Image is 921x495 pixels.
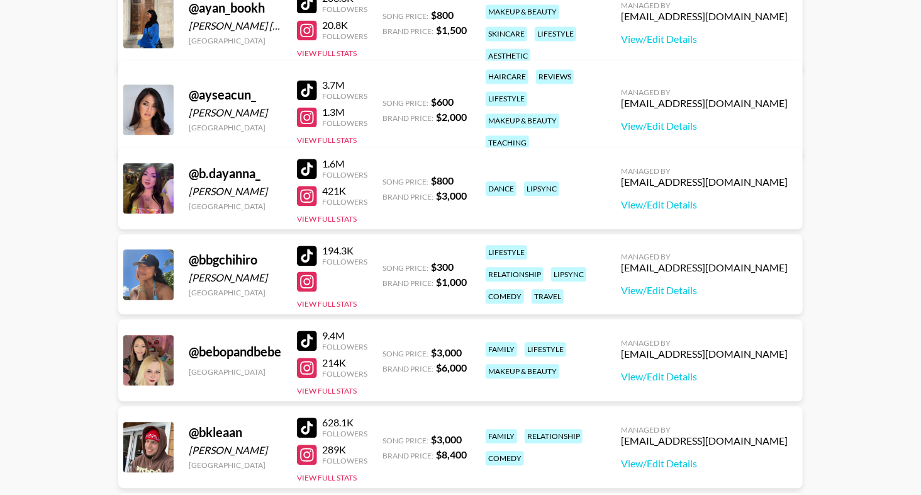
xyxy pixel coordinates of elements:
span: Song Price: [382,436,428,445]
div: dance [486,181,516,196]
a: View/Edit Details [621,457,788,470]
div: [GEOGRAPHIC_DATA] [189,460,282,470]
strong: $ 2,000 [436,111,467,123]
div: [EMAIL_ADDRESS][DOMAIN_NAME] [621,10,788,23]
div: 1.6M [322,157,367,170]
div: @ ayseacun_ [189,87,282,103]
a: View/Edit Details [621,120,788,132]
div: lifestyle [525,342,566,356]
span: Song Price: [382,98,428,108]
div: lipsync [524,181,559,196]
div: [PERSON_NAME] [189,271,282,284]
strong: $ 1,000 [436,276,467,288]
div: [PERSON_NAME] [189,106,282,119]
div: Followers [322,31,367,41]
div: aesthetic [486,48,530,63]
div: relationship [486,267,544,282]
div: [GEOGRAPHIC_DATA] [189,123,282,132]
button: View Full Stats [297,135,357,145]
div: Managed By [621,88,788,97]
span: Song Price: [382,263,428,273]
div: [EMAIL_ADDRESS][DOMAIN_NAME] [621,261,788,274]
strong: $ 6,000 [436,361,467,373]
div: Followers [322,369,367,378]
div: [PERSON_NAME] [189,185,282,198]
div: teaching [486,135,529,150]
div: Followers [322,197,367,207]
div: 214K [322,356,367,369]
strong: $ 800 [431,9,454,21]
div: [GEOGRAPHIC_DATA] [189,36,282,45]
div: makeup & beauty [486,113,559,128]
div: @ bkleaan [189,424,282,440]
span: Song Price: [382,177,428,186]
div: 289K [322,443,367,456]
a: View/Edit Details [621,284,788,297]
div: @ b.dayanna_ [189,166,282,181]
div: 1.3M [322,106,367,118]
div: 3.7M [322,79,367,91]
div: @ bebopandbebe [189,344,282,360]
div: makeup & beauty [486,364,559,378]
strong: $ 800 [431,174,454,186]
div: skincare [486,26,527,41]
div: comedy [486,289,524,304]
div: [GEOGRAPHIC_DATA] [189,202,282,211]
span: Brand Price: [382,113,433,123]
div: Followers [322,429,367,438]
div: family [486,342,517,356]
div: lifestyle [535,26,576,41]
div: Managed By [621,425,788,435]
div: Followers [322,342,367,351]
strong: $ 600 [431,96,454,108]
div: [EMAIL_ADDRESS][DOMAIN_NAME] [621,176,788,188]
div: [GEOGRAPHIC_DATA] [189,367,282,377]
strong: $ 8,400 [436,448,467,460]
strong: $ 1,500 [436,24,467,36]
span: Brand Price: [382,451,433,460]
div: 20.8K [322,19,367,31]
div: 194.3K [322,244,367,257]
strong: $ 3,000 [436,190,467,202]
div: Followers [322,4,367,14]
div: [PERSON_NAME] [PERSON_NAME] [189,20,282,32]
div: relationship [525,429,583,443]
a: View/Edit Details [621,370,788,383]
div: @ bbgchihiro [189,252,282,268]
strong: $ 300 [431,261,454,273]
button: View Full Stats [297,214,357,224]
div: [EMAIL_ADDRESS][DOMAIN_NAME] [621,97,788,110]
div: Followers [322,456,367,465]
div: lifestyle [486,91,527,106]
span: Brand Price: [382,278,433,288]
div: Followers [322,170,367,179]
span: Song Price: [382,11,428,21]
div: Followers [322,257,367,266]
div: Managed By [621,1,788,10]
button: View Full Stats [297,473,357,482]
button: View Full Stats [297,299,357,309]
div: Managed By [621,166,788,176]
div: comedy [486,451,524,465]
div: Managed By [621,338,788,348]
div: [EMAIL_ADDRESS][DOMAIN_NAME] [621,435,788,447]
span: Brand Price: [382,26,433,36]
div: family [486,429,517,443]
div: Followers [322,91,367,101]
a: View/Edit Details [621,33,788,45]
div: Managed By [621,252,788,261]
div: haircare [486,69,528,84]
strong: $ 3,000 [431,346,462,358]
div: travel [532,289,564,304]
div: reviews [536,69,574,84]
div: 628.1K [322,416,367,429]
span: Song Price: [382,349,428,358]
div: 9.4M [322,329,367,342]
div: makeup & beauty [486,4,559,19]
button: View Full Stats [297,386,357,395]
div: 421K [322,185,367,197]
button: View Full Stats [297,48,357,58]
div: Followers [322,118,367,128]
a: View/Edit Details [621,198,788,211]
div: lipsync [551,267,586,282]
